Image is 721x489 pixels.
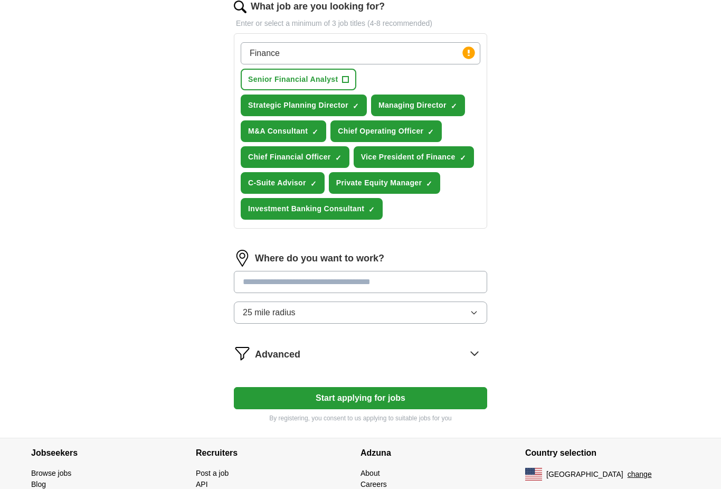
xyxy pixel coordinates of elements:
[196,480,208,488] a: API
[525,468,542,481] img: US flag
[451,102,457,110] span: ✓
[234,302,487,324] button: 25 mile radius
[361,152,456,163] span: Vice President of Finance
[360,469,380,477] a: About
[330,120,442,142] button: Chief Operating Officer✓
[234,1,246,13] img: search.png
[248,100,348,111] span: Strategic Planning Director
[31,469,71,477] a: Browse jobs
[255,251,384,266] label: Where do you want to work?
[248,152,331,163] span: Chief Financial Officer
[248,177,306,189] span: C-Suite Advisor
[241,172,325,194] button: C-Suite Advisor✓
[31,480,46,488] a: Blog
[460,154,466,162] span: ✓
[241,95,367,116] button: Strategic Planning Director✓
[196,469,229,477] a: Post a job
[248,203,364,214] span: Investment Banking Consultant
[428,128,434,136] span: ✓
[241,120,326,142] button: M&A Consultant✓
[628,469,652,480] button: change
[241,146,349,168] button: Chief Financial Officer✓
[354,146,474,168] button: Vice President of Finance✓
[241,198,383,220] button: Investment Banking Consultant✓
[525,438,690,468] h4: Country selection
[368,205,375,214] span: ✓
[310,180,317,188] span: ✓
[360,480,387,488] a: Careers
[248,126,308,137] span: M&A Consultant
[248,74,338,85] span: Senior Financial Analyst
[234,18,487,29] p: Enter or select a minimum of 3 job titles (4-8 recommended)
[353,102,359,110] span: ✓
[234,387,487,409] button: Start applying for jobs
[234,250,251,267] img: location.png
[234,413,487,423] p: By registering, you consent to us applying to suitable jobs for you
[371,95,465,116] button: Managing Director✓
[426,180,432,188] span: ✓
[336,177,422,189] span: Private Equity Manager
[338,126,423,137] span: Chief Operating Officer
[255,347,300,362] span: Advanced
[234,345,251,362] img: filter
[335,154,341,162] span: ✓
[312,128,318,136] span: ✓
[241,69,356,90] button: Senior Financial Analyst
[546,469,623,480] span: [GEOGRAPHIC_DATA]
[243,306,296,319] span: 25 mile radius
[241,42,480,64] input: Type a job title and press enter
[378,100,447,111] span: Managing Director
[329,172,441,194] button: Private Equity Manager✓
